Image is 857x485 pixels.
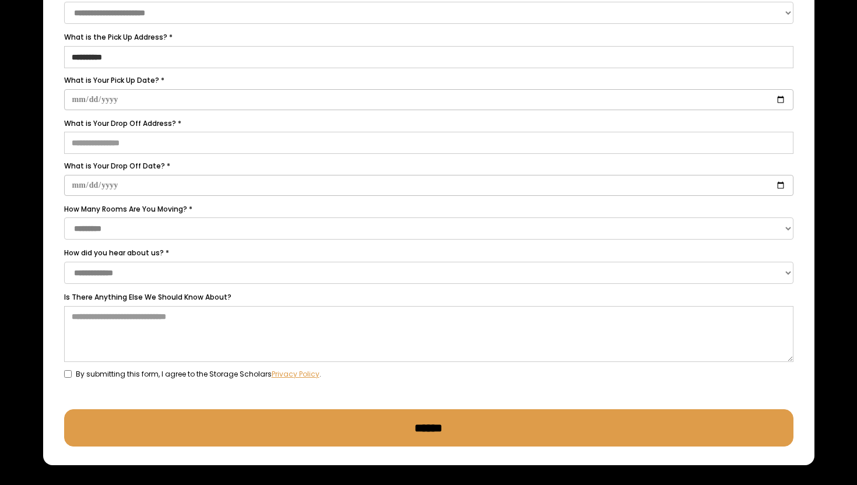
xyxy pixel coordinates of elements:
label: How Many Rooms Are You Moving? * [64,203,793,216]
label: Is There Anything Else We Should Know About? [64,291,793,304]
label: How did you hear about us? * [64,247,793,259]
label: What is the Pick Up Address? * [64,31,793,44]
label: What is Your Drop Off Address? * [64,117,793,130]
input: By submitting this form, I agree to the Storage ScholarsPrivacy Policy. [64,370,72,378]
label: What is Your Drop Off Date? * [64,160,793,173]
a: Privacy Policy [272,369,319,379]
span: By submitting this form, I agree to the Storage Scholars . [76,368,321,381]
label: What is Your Pick Up Date? * [64,74,793,87]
